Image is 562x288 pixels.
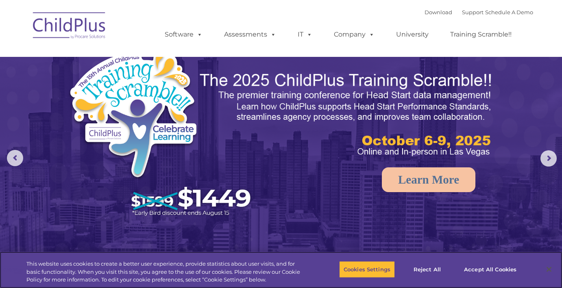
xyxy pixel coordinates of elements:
div: This website uses cookies to create a better user experience, provide statistics about user visit... [26,260,309,284]
button: Cookies Settings [339,261,395,278]
a: Download [425,9,452,15]
button: Reject All [402,261,453,278]
a: Schedule A Demo [485,9,533,15]
font: | [425,9,533,15]
span: Last name [113,54,138,60]
a: Company [326,26,383,43]
button: Accept All Cookies [460,261,521,278]
a: Software [157,26,211,43]
a: Learn More [382,167,475,192]
a: IT [290,26,320,43]
a: University [388,26,437,43]
button: Close [540,260,558,278]
a: Training Scramble!! [442,26,520,43]
span: Phone number [113,87,148,93]
img: ChildPlus by Procare Solutions [29,6,110,47]
a: Assessments [216,26,284,43]
a: Support [462,9,484,15]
